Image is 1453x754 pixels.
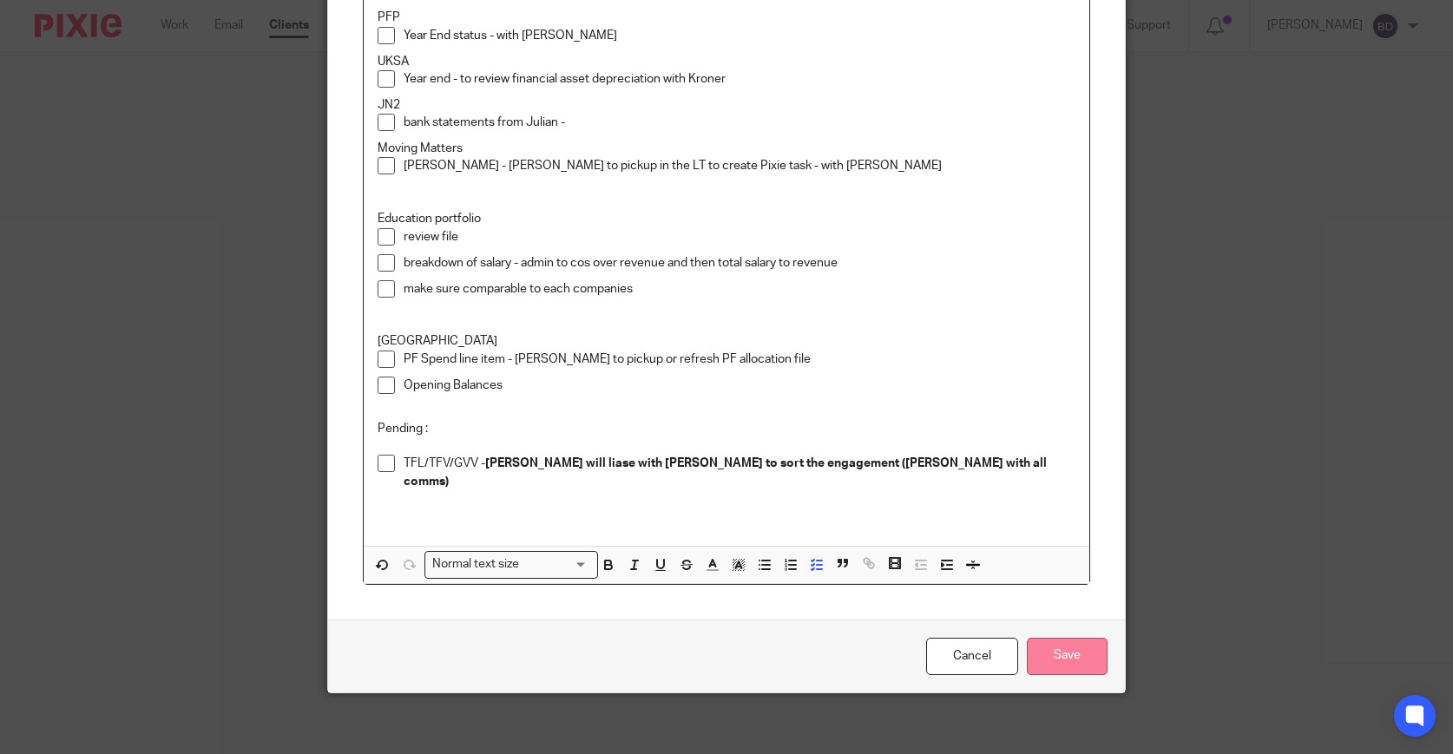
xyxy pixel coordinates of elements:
[404,351,1076,368] p: PF Spend line item - [PERSON_NAME] to pickup or refresh PF allocation file
[378,332,1076,350] p: [GEOGRAPHIC_DATA]
[404,27,1076,44] p: Year End status - with [PERSON_NAME]
[378,420,1076,437] p: Pending :
[404,457,1049,487] strong: [PERSON_NAME] will liase with [PERSON_NAME] to sort the engagement ([PERSON_NAME] with all comms)
[404,377,1076,394] p: Opening Balances
[378,210,1076,227] p: Education portfolio
[926,638,1018,675] a: Cancel
[525,555,588,574] input: Search for option
[404,157,1076,174] p: [PERSON_NAME] - [PERSON_NAME] to pickup in the LT to create Pixie task - with [PERSON_NAME]
[404,70,1076,88] p: Year end - to review financial asset depreciation with Kroner
[378,140,1076,157] p: Moving Matters
[404,455,1076,490] p: TFL/TFV/GVV -
[378,96,1076,114] p: JN2
[404,228,1076,246] p: review file
[404,254,1076,272] p: breakdown of salary - admin to cos over revenue and then total salary to revenue
[378,53,1076,70] p: UKSA
[1027,638,1108,675] input: Save
[404,280,1076,298] p: make sure comparable to each companies
[429,555,523,574] span: Normal text size
[378,9,1076,26] p: PFP
[424,551,598,578] div: Search for option
[404,114,1076,131] p: bank statements from Julian -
